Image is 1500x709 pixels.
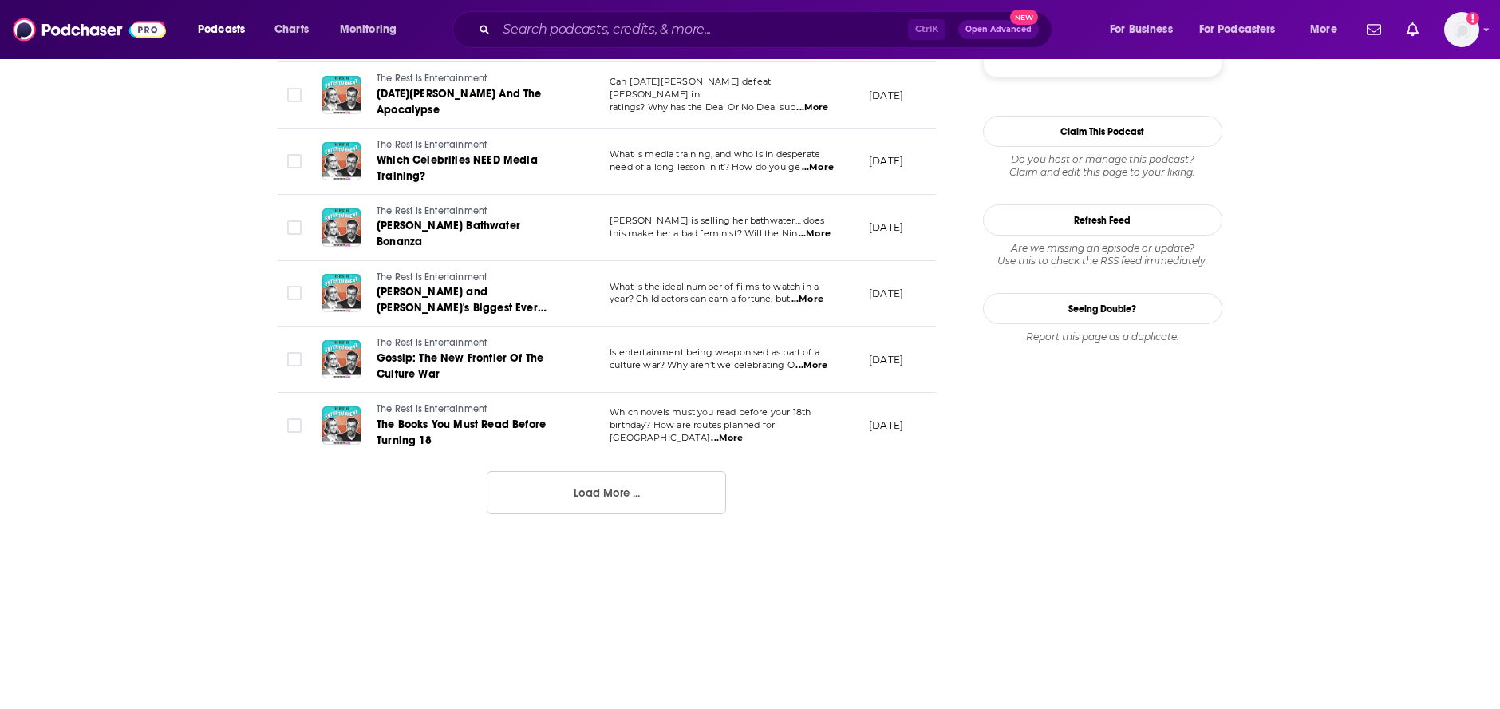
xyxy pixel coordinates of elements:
span: For Podcasters [1199,18,1276,41]
span: Can [DATE][PERSON_NAME] defeat [PERSON_NAME] in [610,76,771,100]
span: ...More [796,101,828,114]
span: Toggle select row [287,220,302,235]
span: For Business [1110,18,1173,41]
button: Refresh Feed [983,204,1222,236]
span: Toggle select row [287,286,302,300]
a: Charts [264,17,318,42]
span: [PERSON_NAME] and [PERSON_NAME]'s Biggest Ever Argument [377,285,547,331]
button: Show profile menu [1444,12,1479,47]
span: What is media training, and who is in desperate [610,149,820,160]
img: User Profile [1444,12,1479,47]
span: [DATE][PERSON_NAME] And The Apocalypse [377,87,542,117]
div: Search podcasts, credits, & more... [468,11,1068,48]
span: The Rest Is Entertainment [377,337,487,348]
span: Do you host or manage this podcast? [983,153,1222,166]
span: The Rest Is Entertainment [377,403,487,414]
p: [DATE] [869,287,903,300]
a: The Rest Is Entertainment [377,271,568,285]
span: year? Child actors can earn a fortune, but [610,293,790,304]
span: The Rest Is Entertainment [377,73,487,84]
div: Report this page as a duplicate. [983,331,1222,343]
a: [PERSON_NAME] Bathwater Bonanza [377,218,568,250]
button: open menu [1189,17,1299,42]
a: Which Celebrities NEED Media Training? [377,152,568,184]
span: Which novels must you read before your 18th [610,406,811,418]
img: Podchaser - Follow, Share and Rate Podcasts [13,14,166,45]
a: Gossip: The New Frontier Of The Culture War [377,351,568,382]
a: Show notifications dropdown [1400,16,1425,43]
span: Logged in as skimonkey [1444,12,1479,47]
span: Monitoring [340,18,397,41]
span: [PERSON_NAME] Bathwater Bonanza [377,219,520,248]
a: The Rest Is Entertainment [377,204,568,219]
span: New [1010,10,1039,25]
div: Claim and edit this page to your liking. [983,153,1222,179]
a: [DATE][PERSON_NAME] And The Apocalypse [377,86,568,118]
span: birthday? How are routes planned for [GEOGRAPHIC_DATA] [610,419,775,443]
span: Which Celebrities NEED Media Training? [377,153,538,183]
span: Toggle select row [287,418,302,433]
span: [PERSON_NAME] is selling her bathwater… does [610,215,825,226]
a: Seeing Double? [983,293,1222,324]
span: What is the ideal number of films to watch in a [610,281,819,292]
button: open menu [329,17,417,42]
span: ...More [795,359,827,372]
a: The Rest Is Entertainment [377,138,568,152]
button: Load More ... [487,471,726,514]
button: Open AdvancedNew [958,20,1039,39]
button: Claim This Podcast [983,116,1222,147]
a: The Rest Is Entertainment [377,336,568,351]
span: The Books You Must Read Before Turning 18 [377,418,546,447]
a: The Rest Is Entertainment [377,72,568,86]
p: [DATE] [869,220,903,234]
p: [DATE] [869,418,903,432]
span: The Rest Is Entertainment [377,205,487,216]
span: The Rest Is Entertainment [377,139,487,150]
p: [DATE] [869,154,903,168]
span: ...More [802,161,834,174]
span: More [1310,18,1337,41]
span: The Rest Is Entertainment [377,271,487,283]
p: [DATE] [869,89,903,102]
span: Is entertainment being weaponised as part of a [610,347,819,358]
span: Ctrl K [908,19,945,40]
svg: Add a profile image [1466,12,1479,25]
input: Search podcasts, credits, & more... [496,17,908,42]
span: Toggle select row [287,88,302,102]
span: Toggle select row [287,352,302,366]
span: Open Advanced [965,26,1032,34]
span: this make her a bad feminist? Will the Nin [610,228,797,239]
span: Podcasts [198,18,245,41]
a: Show notifications dropdown [1360,16,1387,43]
span: Toggle select row [287,154,302,168]
span: ...More [711,432,743,445]
p: [DATE] [869,353,903,366]
span: ...More [791,293,823,306]
a: The Books You Must Read Before Turning 18 [377,417,568,449]
button: open menu [1299,17,1357,42]
span: Charts [274,18,309,41]
button: open menu [1099,17,1193,42]
span: ratings? Why has the Deal Or No Deal sup [610,101,795,113]
a: [PERSON_NAME] and [PERSON_NAME]'s Biggest Ever Argument [377,284,568,316]
span: ...More [799,228,831,240]
a: The Rest Is Entertainment [377,402,568,417]
span: need of a long lesson in it? How do you ge [610,161,800,172]
div: Are we missing an episode or update? Use this to check the RSS feed immediately. [983,242,1222,267]
button: open menu [187,17,266,42]
span: Gossip: The New Frontier Of The Culture War [377,351,543,381]
span: culture war? Why aren’t we celebrating O [610,359,795,370]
